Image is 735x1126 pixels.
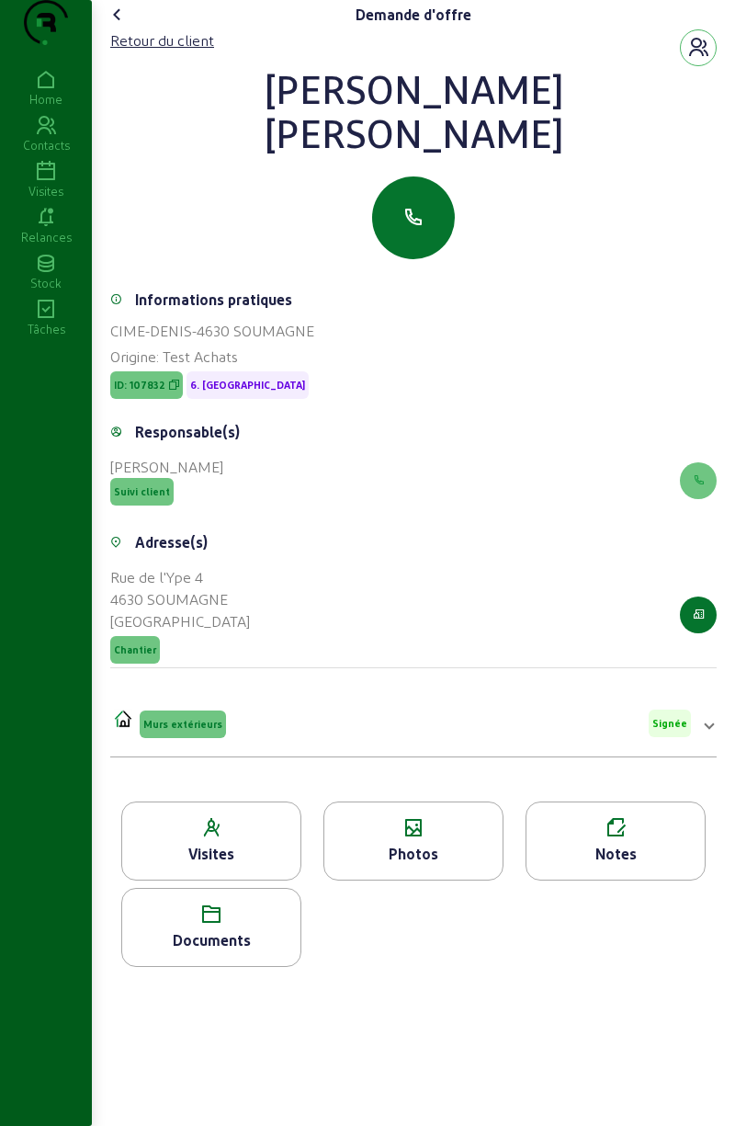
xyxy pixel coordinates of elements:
span: Suivi client [114,485,170,498]
div: Demande d'offre [356,4,471,26]
div: [PERSON_NAME] [110,66,717,110]
span: Signée [652,717,687,730]
mat-expansion-panel-header: CIMEMurs extérieursSignée [110,698,717,749]
div: Adresse(s) [135,531,208,553]
span: Murs extérieurs [143,718,222,731]
div: Visites [122,843,300,865]
div: Rue de l'Ype 4 [110,566,250,588]
img: CIME [114,709,132,727]
span: Chantier [114,643,156,656]
div: Retour du client [110,29,214,51]
div: Origine: Test Achats [110,346,717,368]
div: 4630 SOUMAGNE [110,588,250,610]
div: Notes [526,843,705,865]
div: [GEOGRAPHIC_DATA] [110,610,250,632]
div: [PERSON_NAME] [110,110,717,154]
span: 6. [GEOGRAPHIC_DATA] [190,379,305,392]
div: [PERSON_NAME] [110,456,223,478]
span: ID: 107832 [114,379,165,392]
div: Responsable(s) [135,421,240,443]
div: Documents [122,929,300,951]
div: CIME-DENIS-4630 SOUMAGNE [110,320,717,342]
div: Photos [324,843,503,865]
div: Informations pratiques [135,289,292,311]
